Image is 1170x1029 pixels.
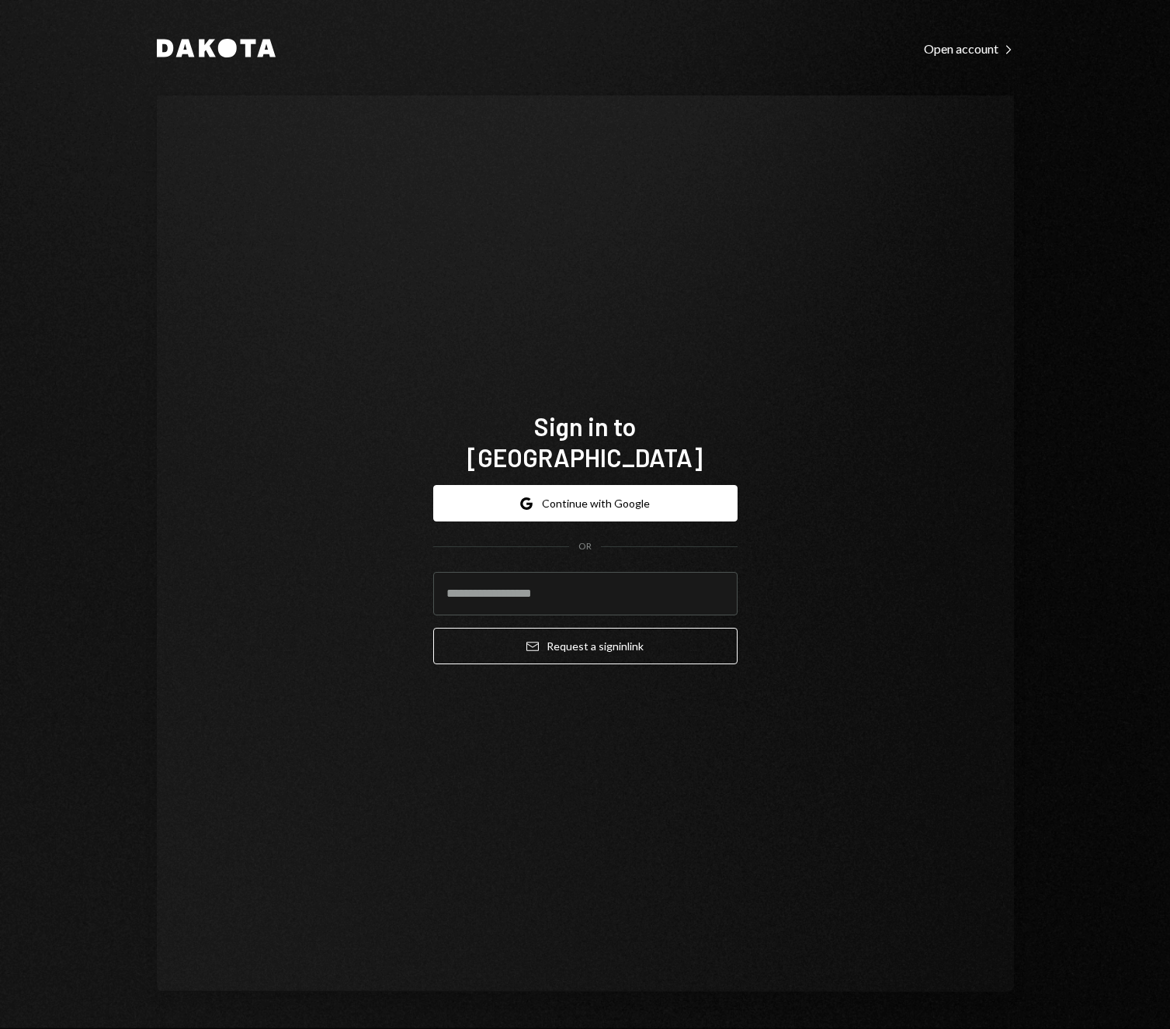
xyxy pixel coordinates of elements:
div: Open account [924,41,1014,57]
button: Continue with Google [433,485,738,521]
div: OR [578,540,592,553]
h1: Sign in to [GEOGRAPHIC_DATA] [433,411,738,473]
button: Request a signinlink [433,628,738,664]
a: Open account [924,40,1014,57]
